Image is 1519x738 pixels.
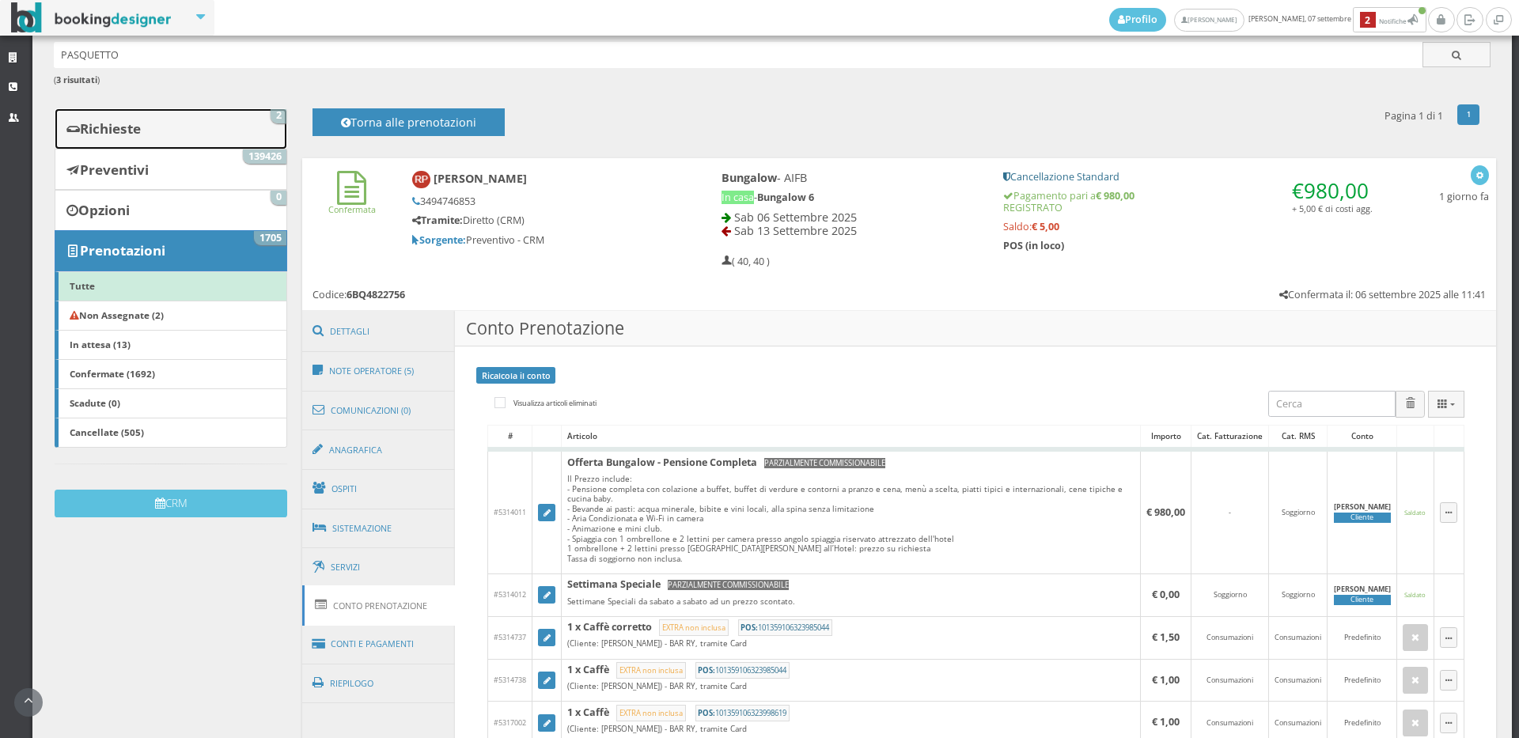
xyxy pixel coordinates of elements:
[55,490,287,517] button: CRM
[1174,9,1244,32] a: [PERSON_NAME]
[1152,715,1180,729] b: € 1,00
[302,585,456,626] a: Conto Prenotazione
[302,468,456,509] a: Ospiti
[55,190,287,231] a: Opzioni 0
[302,350,456,392] a: Note Operatore (5)
[1191,449,1269,573] td: -
[271,191,286,205] span: 0
[11,2,172,33] img: BookingDesigner.com
[243,149,286,164] span: 139426
[1152,630,1180,644] b: € 1,50
[494,507,526,517] span: #5314011
[55,301,287,331] a: Non Assegnate (2)
[567,706,609,719] b: 1 x Caffè
[412,195,668,207] h5: 3494746853
[1334,513,1391,523] div: Cliente
[1096,189,1135,202] strong: € 980,00
[302,624,456,664] a: Conti e Pagamenti
[55,230,287,271] a: Prenotazioni 1705
[567,724,1134,734] div: (Cliente: [PERSON_NAME]) - BAR RY, tramite Card
[1268,391,1396,417] input: Cerca
[70,338,131,350] b: In attesa (13)
[412,214,463,227] b: Tramite:
[455,311,1496,346] h3: Conto Prenotazione
[1032,220,1059,233] strong: € 5,00
[567,456,757,469] b: Offerta Bungalow - Pensione Completa
[1268,449,1327,573] td: Soggiorno
[1439,191,1489,202] h5: 1 giorno fa
[412,171,430,189] img: Renato Pasquetto
[616,662,685,678] small: EXTRA non inclusa
[722,171,982,184] h4: - AIFB
[55,330,287,360] a: In attesa (13)
[722,170,777,185] b: Bungalow
[1191,616,1269,659] td: Consumazioni
[80,119,141,138] b: Richieste
[567,474,1134,563] div: Il Prezzo include: - Pensione completa con colazione a buffet, buffet di verdure e contorni a pra...
[659,619,728,635] small: EXTRA non inclusa
[1269,426,1327,448] div: Cat. RMS
[1328,659,1396,702] td: Predefinito
[55,108,287,149] a: Richieste 2
[476,367,555,384] a: Ricalcola il conto
[80,161,149,179] b: Preventivi
[567,577,661,591] b: Settimana Speciale
[1268,659,1327,702] td: Consumazioni
[80,241,165,259] b: Prenotazioni
[55,149,287,190] a: Preventivi 139426
[271,109,286,123] span: 2
[698,665,715,676] b: POS:
[1152,673,1180,687] b: € 1,00
[70,308,164,321] b: Non Assegnate (2)
[55,388,287,418] a: Scadute (0)
[757,191,814,204] b: Bungalow 6
[1152,588,1180,601] b: € 0,00
[302,390,456,431] a: Comunicazioni (0)
[55,418,287,448] a: Cancellate (505)
[567,620,652,634] b: 1 x Caffè corretto
[70,396,120,409] b: Scadute (0)
[1404,591,1426,599] small: Saldato
[313,289,405,301] h5: Codice:
[722,191,754,204] span: In casa
[1141,426,1191,448] div: Importo
[434,171,527,186] b: [PERSON_NAME]
[567,663,609,676] b: 1 x Caffè
[70,279,95,292] b: Tutte
[1385,110,1443,122] h5: Pagina 1 di 1
[302,311,456,352] a: Dettagli
[562,426,1140,448] div: Articolo
[1328,426,1396,448] div: Conto
[412,233,466,247] b: Sorgente:
[412,214,668,226] h5: Diretto (CRM)
[494,675,526,685] span: #5314738
[1191,426,1268,448] div: Cat. Fatturazione
[698,708,715,718] b: POS:
[1003,221,1376,233] h5: Saldo:
[330,115,487,140] h4: Torna alle prenotazioni
[1191,573,1269,616] td: Soggiorno
[722,255,770,267] h5: ( 40, 40 )
[1109,8,1166,32] a: Profilo
[1292,176,1369,205] span: €
[1428,391,1464,417] button: Columns
[722,191,982,203] h5: -
[1268,573,1327,616] td: Soggiorno
[54,75,1491,85] h6: ( )
[55,271,287,301] a: Tutte
[695,662,790,678] small: 101359106323985044
[1191,659,1269,702] td: Consumazioni
[1279,289,1486,301] h5: Confermata il: 06 settembre 2025 alle 11:41
[567,596,1134,607] div: Settimane Speciali da sabato a sabato ad un prezzo scontato.
[1360,12,1376,28] b: 2
[54,42,1423,68] input: Ricerca cliente - (inserisci il codice, il nome, il cognome, il numero di telefono o la mail)
[1292,202,1373,214] small: + 5,00 € di costi agg.
[412,234,668,246] h5: Preventivo - CRM
[488,426,532,448] div: #
[1457,104,1480,125] a: 1
[567,638,1134,649] div: (Cliente: [PERSON_NAME]) - BAR RY, tramite Card
[55,359,287,389] a: Confermate (1692)
[254,231,286,245] span: 1705
[302,547,456,588] a: Servizi
[70,426,144,438] b: Cancellate (505)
